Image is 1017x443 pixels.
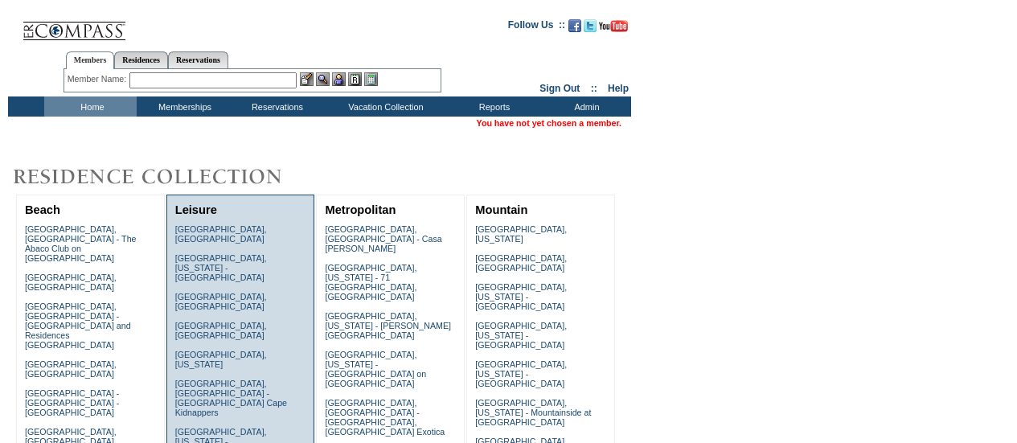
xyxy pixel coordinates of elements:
[8,161,322,193] img: Destinations by Exclusive Resorts
[25,388,119,417] a: [GEOGRAPHIC_DATA] - [GEOGRAPHIC_DATA] - [GEOGRAPHIC_DATA]
[539,96,631,117] td: Admin
[475,282,567,311] a: [GEOGRAPHIC_DATA], [US_STATE] - [GEOGRAPHIC_DATA]
[475,203,527,216] a: Mountain
[584,24,597,34] a: Follow us on Twitter
[175,292,267,311] a: [GEOGRAPHIC_DATA], [GEOGRAPHIC_DATA]
[599,24,628,34] a: Subscribe to our YouTube Channel
[539,83,580,94] a: Sign Out
[364,72,378,86] img: b_calculator.gif
[25,359,117,379] a: [GEOGRAPHIC_DATA], [GEOGRAPHIC_DATA]
[22,8,126,41] img: Compass Home
[175,321,267,340] a: [GEOGRAPHIC_DATA], [GEOGRAPHIC_DATA]
[168,51,228,68] a: Reservations
[175,379,287,417] a: [GEOGRAPHIC_DATA], [GEOGRAPHIC_DATA] - [GEOGRAPHIC_DATA] Cape Kidnappers
[68,72,129,86] div: Member Name:
[300,72,314,86] img: b_edit.gif
[25,224,137,263] a: [GEOGRAPHIC_DATA], [GEOGRAPHIC_DATA] - The Abaco Club on [GEOGRAPHIC_DATA]
[175,224,267,244] a: [GEOGRAPHIC_DATA], [GEOGRAPHIC_DATA]
[44,96,137,117] td: Home
[568,19,581,32] img: Become our fan on Facebook
[8,24,21,25] img: i.gif
[316,72,330,86] img: View
[175,253,267,282] a: [GEOGRAPHIC_DATA], [US_STATE] - [GEOGRAPHIC_DATA]
[348,72,362,86] img: Reservations
[591,83,597,94] span: ::
[25,203,60,216] a: Beach
[608,83,629,94] a: Help
[508,18,565,37] td: Follow Us ::
[475,359,567,388] a: [GEOGRAPHIC_DATA], [US_STATE] - [GEOGRAPHIC_DATA]
[599,20,628,32] img: Subscribe to our YouTube Channel
[584,19,597,32] img: Follow us on Twitter
[175,203,217,216] a: Leisure
[325,350,426,388] a: [GEOGRAPHIC_DATA], [US_STATE] - [GEOGRAPHIC_DATA] on [GEOGRAPHIC_DATA]
[325,311,451,340] a: [GEOGRAPHIC_DATA], [US_STATE] - [PERSON_NAME][GEOGRAPHIC_DATA]
[25,273,117,292] a: [GEOGRAPHIC_DATA], [GEOGRAPHIC_DATA]
[325,263,416,301] a: [GEOGRAPHIC_DATA], [US_STATE] - 71 [GEOGRAPHIC_DATA], [GEOGRAPHIC_DATA]
[475,224,567,244] a: [GEOGRAPHIC_DATA], [US_STATE]
[325,224,441,253] a: [GEOGRAPHIC_DATA], [GEOGRAPHIC_DATA] - Casa [PERSON_NAME]
[325,398,445,437] a: [GEOGRAPHIC_DATA], [GEOGRAPHIC_DATA] - [GEOGRAPHIC_DATA], [GEOGRAPHIC_DATA] Exotica
[114,51,168,68] a: Residences
[137,96,229,117] td: Memberships
[477,118,621,128] span: You have not yet chosen a member.
[475,398,591,427] a: [GEOGRAPHIC_DATA], [US_STATE] - Mountainside at [GEOGRAPHIC_DATA]
[475,321,567,350] a: [GEOGRAPHIC_DATA], [US_STATE] - [GEOGRAPHIC_DATA]
[475,253,567,273] a: [GEOGRAPHIC_DATA], [GEOGRAPHIC_DATA]
[332,72,346,86] img: Impersonate
[25,301,131,350] a: [GEOGRAPHIC_DATA], [GEOGRAPHIC_DATA] - [GEOGRAPHIC_DATA] and Residences [GEOGRAPHIC_DATA]
[322,96,446,117] td: Vacation Collection
[229,96,322,117] td: Reservations
[175,350,267,369] a: [GEOGRAPHIC_DATA], [US_STATE]
[66,51,115,69] a: Members
[446,96,539,117] td: Reports
[568,24,581,34] a: Become our fan on Facebook
[325,203,396,216] a: Metropolitan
